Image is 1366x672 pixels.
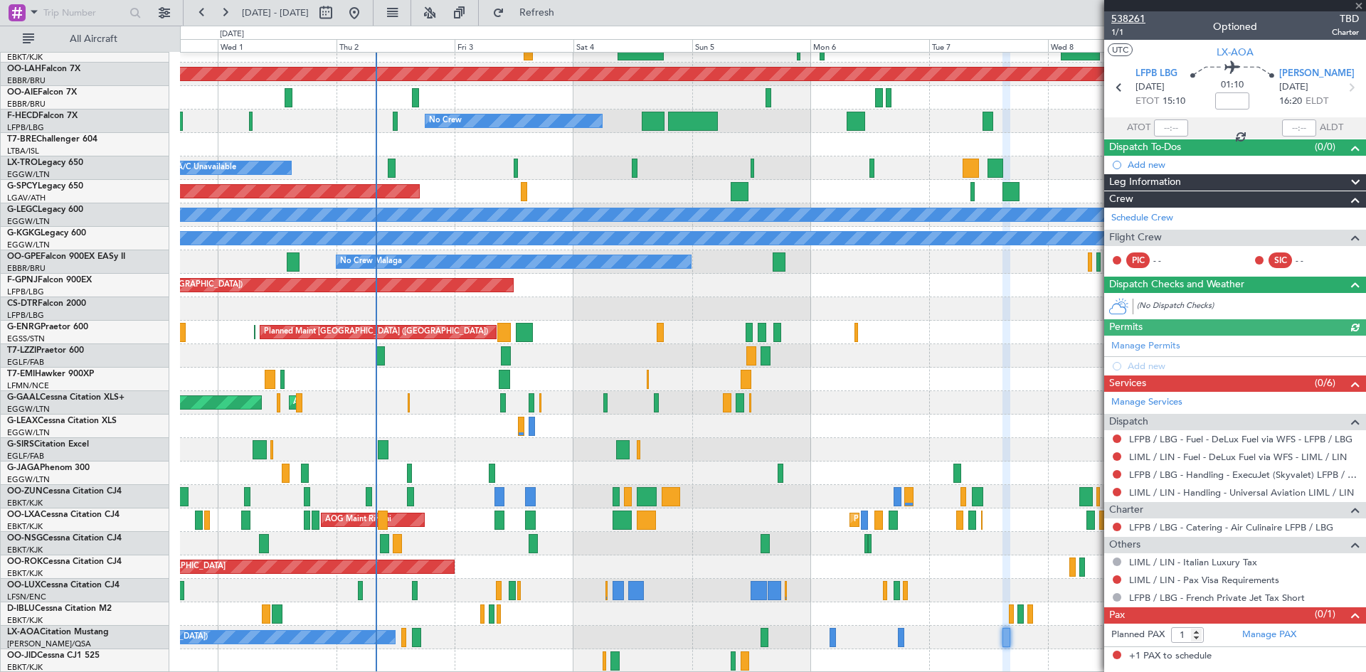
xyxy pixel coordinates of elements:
[7,417,117,425] a: G-LEAXCessna Citation XLS
[7,604,35,613] span: D-IBLU
[1109,502,1143,518] span: Charter
[7,511,41,519] span: OO-LXA
[1109,277,1244,293] span: Dispatch Checks and Weather
[7,404,50,415] a: EGGW/LTN
[7,182,38,191] span: G-SPCY
[1129,574,1279,586] a: LIML / LIN - Pax Visa Requirements
[573,39,692,52] div: Sat 4
[486,1,571,24] button: Refresh
[1048,39,1167,52] div: Wed 8
[1126,252,1150,268] div: PIC
[1111,211,1173,225] a: Schedule Crew
[7,628,40,636] span: LX-AOA
[7,451,44,462] a: EGLF/FAB
[7,252,41,261] span: OO-GPE
[7,169,50,180] a: EGGW/LTN
[7,534,43,543] span: OO-NSG
[7,615,43,626] a: EBKT/KJK
[7,276,38,284] span: F-GPNJ
[7,581,120,590] a: OO-LUXCessna Citation CJ4
[1129,556,1257,568] a: LIML / LIN - Italian Luxury Tax
[7,604,112,613] a: D-IBLUCessna Citation M2
[7,534,122,543] a: OO-NSGCessna Citation CJ4
[1242,628,1296,642] a: Manage PAX
[7,568,43,579] a: EBKT/KJK
[7,464,40,472] span: G-JAGA
[7,651,100,660] a: OO-JIDCessna CJ1 525
[7,334,45,344] a: EGSS/STN
[1163,95,1185,109] span: 15:10
[7,135,36,144] span: T7-BRE
[7,487,122,496] a: OO-ZUNCessna Citation CJ4
[7,440,89,449] a: G-SIRSCitation Excel
[455,39,573,52] div: Fri 3
[1129,521,1333,533] a: LFPB / LBG - Catering - Air Culinaire LFPB / LBG
[1296,254,1328,267] div: - -
[7,88,77,97] a: OO-AIEFalcon 7X
[337,39,455,52] div: Thu 2
[1111,395,1182,410] a: Manage Services
[1135,95,1159,109] span: ETOT
[7,628,109,636] a: LX-AOACitation Mustang
[325,509,391,530] div: AOG Maint Rimini
[1332,11,1359,26] span: TBD
[1109,607,1125,624] span: Pax
[7,206,38,214] span: G-LEGC
[1129,433,1352,445] a: LFPB / LBG - Fuel - DeLux Fuel via WFS - LFPB / LBG
[429,110,462,132] div: No Crew
[1129,592,1305,604] a: LFPB / LBG - French Private Jet Tax Short
[7,112,38,120] span: F-HECD
[218,39,337,52] div: Wed 1
[7,122,44,133] a: LFPB/LBG
[929,39,1048,52] div: Tue 7
[1269,252,1292,268] div: SIC
[7,206,83,214] a: G-LEGCLegacy 600
[7,112,78,120] a: F-HECDFalcon 7X
[7,487,43,496] span: OO-ZUN
[7,229,86,238] a: G-KGKGLegacy 600
[264,321,488,343] div: Planned Maint [GEOGRAPHIC_DATA] ([GEOGRAPHIC_DATA])
[1109,191,1133,208] span: Crew
[7,310,44,321] a: LFPB/LBG
[7,370,94,378] a: T7-EMIHawker 900XP
[7,146,39,156] a: LTBA/ISL
[1213,19,1257,34] div: Optioned
[7,581,41,590] span: OO-LUX
[220,28,244,41] div: [DATE]
[1135,67,1177,81] span: LFPB LBG
[7,276,92,284] a: F-GPNJFalcon 900EX
[1129,486,1354,498] a: LIML / LIN - Handling - Universal Aviation LIML / LIN
[1221,78,1244,92] span: 01:10
[7,135,97,144] a: T7-BREChallenger 604
[1111,628,1165,642] label: Planned PAX
[7,193,46,203] a: LGAV/ATH
[1127,121,1150,135] span: ATOT
[7,323,41,331] span: G-ENRG
[293,392,376,413] div: AOG Maint Dusseldorf
[1109,230,1162,246] span: Flight Crew
[1129,469,1359,481] a: LFPB / LBG - Handling - ExecuJet (Skyvalet) LFPB / LBG
[7,346,84,355] a: T7-LZZIPraetor 600
[1153,254,1185,267] div: - -
[7,498,43,508] a: EBKT/KJK
[7,240,50,250] a: EGGW/LTN
[1315,139,1335,154] span: (0/0)
[1306,95,1328,109] span: ELDT
[810,39,929,52] div: Mon 6
[1109,174,1181,191] span: Leg Information
[7,639,91,649] a: [PERSON_NAME]/QSA
[7,229,41,238] span: G-KGKG
[1109,375,1146,392] span: Services
[7,380,49,391] a: LFMN/NCE
[7,216,50,227] a: EGGW/LTN
[7,592,46,602] a: LFSN/ENC
[1320,121,1343,135] span: ALDT
[7,440,34,449] span: G-SIRS
[507,8,567,18] span: Refresh
[1315,607,1335,622] span: (0/1)
[1279,80,1308,95] span: [DATE]
[7,252,125,261] a: OO-GPEFalcon 900EX EASy II
[7,651,37,660] span: OO-JID
[43,2,125,23] input: Trip Number
[854,509,1020,530] div: Planned Maint Kortrijk-[GEOGRAPHIC_DATA]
